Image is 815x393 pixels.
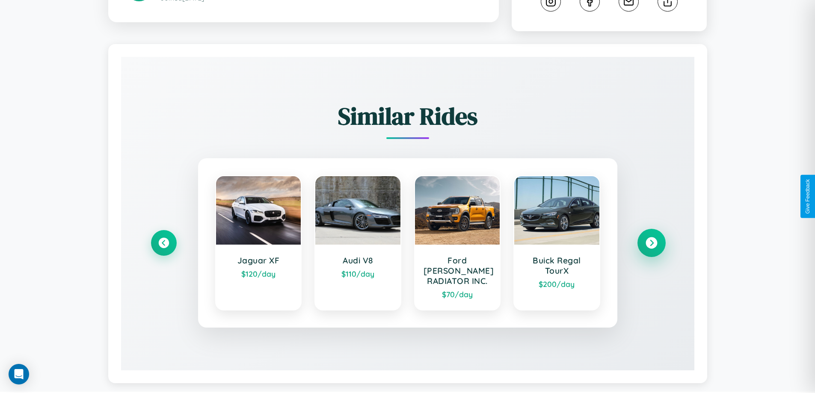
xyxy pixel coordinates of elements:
h3: Audi V8 [324,255,392,266]
a: Buick Regal TourX$200/day [513,175,600,310]
a: Ford [PERSON_NAME] RADIATOR INC.$70/day [414,175,501,310]
div: $ 70 /day [424,290,492,299]
div: Open Intercom Messenger [9,364,29,384]
a: Jaguar XF$120/day [215,175,302,310]
h3: Ford [PERSON_NAME] RADIATOR INC. [424,255,492,286]
div: Give Feedback [805,179,811,214]
div: $ 120 /day [225,269,293,278]
div: $ 110 /day [324,269,392,278]
h3: Buick Regal TourX [523,255,591,276]
h2: Similar Rides [151,100,664,133]
h3: Jaguar XF [225,255,293,266]
a: Audi V8$110/day [314,175,401,310]
div: $ 200 /day [523,279,591,289]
